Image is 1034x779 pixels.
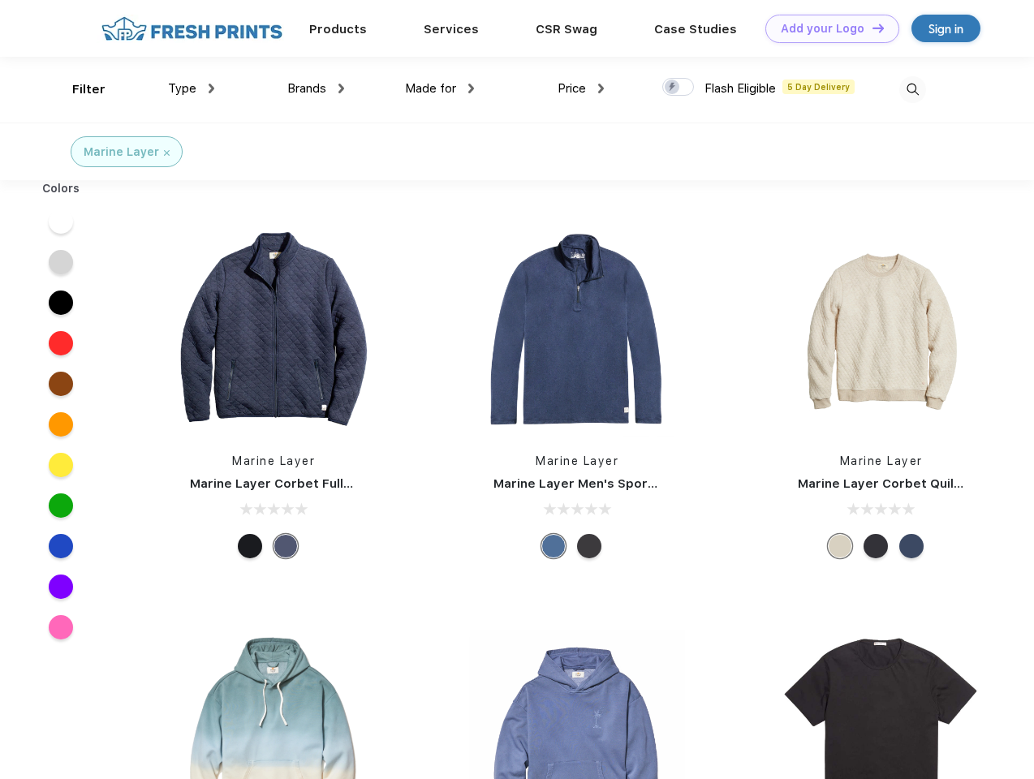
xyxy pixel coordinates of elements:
[781,22,864,36] div: Add your Logo
[469,221,685,437] img: func=resize&h=266
[577,534,601,558] div: Charcoal
[536,454,618,467] a: Marine Layer
[30,180,93,197] div: Colors
[72,80,106,99] div: Filter
[164,150,170,156] img: filter_cancel.svg
[405,81,456,96] span: Made for
[840,454,923,467] a: Marine Layer
[168,81,196,96] span: Type
[232,454,315,467] a: Marine Layer
[84,144,159,161] div: Marine Layer
[309,22,367,37] a: Products
[928,19,963,38] div: Sign in
[598,84,604,93] img: dropdown.png
[287,81,326,96] span: Brands
[190,476,415,491] a: Marine Layer Corbet Full-Zip Jacket
[274,534,298,558] div: Navy
[828,534,852,558] div: Oat Heather
[558,81,586,96] span: Price
[536,22,597,37] a: CSR Swag
[238,534,262,558] div: Black
[493,476,729,491] a: Marine Layer Men's Sport Quarter Zip
[166,221,381,437] img: func=resize&h=266
[468,84,474,93] img: dropdown.png
[872,24,884,32] img: DT
[424,22,479,37] a: Services
[773,221,989,437] img: func=resize&h=266
[704,81,776,96] span: Flash Eligible
[541,534,566,558] div: Deep Denim
[338,84,344,93] img: dropdown.png
[899,76,926,103] img: desktop_search.svg
[209,84,214,93] img: dropdown.png
[782,80,855,94] span: 5 Day Delivery
[911,15,980,42] a: Sign in
[864,534,888,558] div: Charcoal
[899,534,924,558] div: Navy Heather
[97,15,287,43] img: fo%20logo%202.webp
